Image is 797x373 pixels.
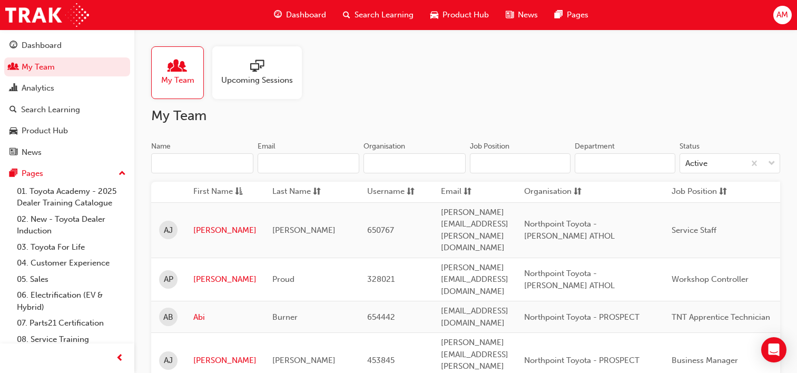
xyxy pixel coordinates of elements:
span: sorting-icon [313,185,321,199]
span: First Name [193,185,233,199]
a: Analytics [4,78,130,98]
span: news-icon [9,148,17,158]
a: pages-iconPages [546,4,597,26]
span: Northpoint Toyota - PROSPECT [524,312,639,322]
button: Emailsorting-icon [441,185,499,199]
span: pages-icon [555,8,563,22]
span: Product Hub [442,9,489,21]
div: Dashboard [22,40,62,52]
span: Username [367,185,405,199]
a: 05. Sales [13,271,130,288]
a: Search Learning [4,100,130,120]
a: My Team [151,46,212,99]
button: Pages [4,164,130,183]
span: Organisation [524,185,572,199]
button: Job Positionsorting-icon [672,185,730,199]
span: Job Position [672,185,717,199]
span: pages-icon [9,169,17,179]
span: Northpoint Toyota - [PERSON_NAME] ATHOL [524,219,615,241]
span: Email [441,185,461,199]
span: Upcoming Sessions [221,74,293,86]
span: AB [163,311,173,323]
span: people-icon [171,60,184,74]
span: AP [164,273,173,286]
div: Search Learning [21,104,80,116]
span: Workshop Controller [672,274,749,284]
a: 02. New - Toyota Dealer Induction [13,211,130,239]
span: [PERSON_NAME] [272,356,336,365]
span: 453845 [367,356,395,365]
button: Organisationsorting-icon [524,185,582,199]
span: prev-icon [116,352,124,365]
span: [PERSON_NAME][EMAIL_ADDRESS][DOMAIN_NAME] [441,263,508,296]
button: Last Namesorting-icon [272,185,330,199]
button: First Nameasc-icon [193,185,251,199]
img: Trak [5,3,89,27]
input: Name [151,153,253,173]
span: up-icon [119,167,126,181]
span: Last Name [272,185,311,199]
span: 654442 [367,312,395,322]
span: 650767 [367,225,394,235]
input: Email [258,153,360,173]
span: sorting-icon [407,185,415,199]
a: 04. Customer Experience [13,255,130,271]
a: My Team [4,57,130,77]
a: 06. Electrification (EV & Hybrid) [13,287,130,315]
span: Business Manager [672,356,738,365]
span: My Team [161,74,194,86]
div: Job Position [470,141,509,152]
a: Upcoming Sessions [212,46,310,99]
span: AJ [164,224,173,237]
span: [EMAIL_ADDRESS][DOMAIN_NAME] [441,306,508,328]
span: Service Staff [672,225,716,235]
span: chart-icon [9,84,17,93]
a: Abi [193,311,257,323]
span: sorting-icon [719,185,727,199]
span: down-icon [768,157,775,171]
span: car-icon [430,8,438,22]
a: 03. Toyota For Life [13,239,130,256]
div: Name [151,141,171,152]
span: search-icon [343,8,350,22]
a: [PERSON_NAME] [193,355,257,367]
span: Northpoint Toyota - [PERSON_NAME] ATHOL [524,269,615,290]
a: Dashboard [4,36,130,55]
div: Organisation [363,141,405,152]
span: people-icon [9,63,17,72]
div: Status [680,141,700,152]
span: Proud [272,274,294,284]
span: [PERSON_NAME][EMAIL_ADDRESS][PERSON_NAME][DOMAIN_NAME] [441,208,508,253]
span: 328021 [367,274,395,284]
span: car-icon [9,126,17,136]
a: 07. Parts21 Certification [13,315,130,331]
div: Active [685,158,707,170]
div: Email [258,141,275,152]
span: Dashboard [286,9,326,21]
span: AJ [164,355,173,367]
span: Burner [272,312,298,322]
span: news-icon [506,8,514,22]
div: Analytics [22,82,54,94]
div: Department [575,141,615,152]
span: guage-icon [274,8,282,22]
span: Pages [567,9,588,21]
span: guage-icon [9,41,17,51]
input: Job Position [470,153,570,173]
input: Department [575,153,675,173]
button: AM [773,6,792,24]
div: Product Hub [22,125,68,137]
span: sorting-icon [574,185,582,199]
div: Pages [22,168,43,180]
a: news-iconNews [497,4,546,26]
span: asc-icon [235,185,243,199]
span: [PERSON_NAME] [272,225,336,235]
a: car-iconProduct Hub [422,4,497,26]
button: DashboardMy TeamAnalyticsSearch LearningProduct HubNews [4,34,130,164]
button: Usernamesorting-icon [367,185,425,199]
a: [PERSON_NAME] [193,273,257,286]
a: 01. Toyota Academy - 2025 Dealer Training Catalogue [13,183,130,211]
a: News [4,143,130,162]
